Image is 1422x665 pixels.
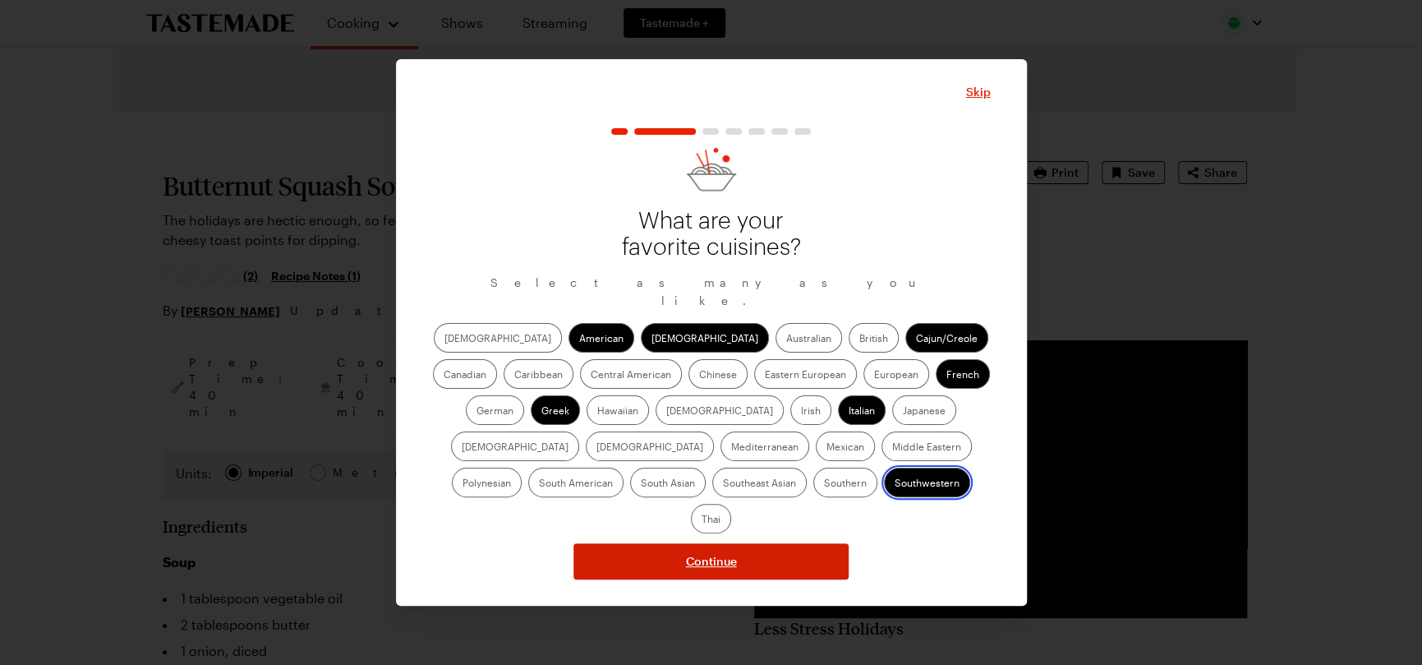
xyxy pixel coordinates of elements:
label: Thai [691,504,731,533]
label: Polynesian [452,468,522,497]
label: Australian [775,323,842,353]
label: Italian [838,395,886,425]
label: Middle Eastern [881,432,972,461]
p: What are your favorite cuisines? [613,208,810,261]
span: Continue [686,553,737,570]
label: Hawaiian [587,395,649,425]
label: Southeast Asian [712,468,807,497]
label: European [863,359,929,389]
label: Mediterranean [720,432,809,461]
span: Skip [966,84,991,100]
p: Select as many as you like. [432,274,991,310]
label: American [568,323,634,353]
label: [DEMOGRAPHIC_DATA] [656,395,784,425]
label: [DEMOGRAPHIC_DATA] [451,432,579,461]
label: Chinese [688,359,748,389]
label: [DEMOGRAPHIC_DATA] [586,432,714,461]
label: Eastern European [754,359,857,389]
label: South Asian [630,468,706,497]
label: French [936,359,990,389]
label: Japanese [892,395,956,425]
label: Cajun/Creole [905,323,988,353]
label: Canadian [433,359,497,389]
label: Mexican [816,432,875,461]
label: Central American [580,359,682,389]
label: British [849,323,899,353]
button: Close [966,84,991,100]
label: Southwestern [884,468,970,497]
label: Greek [531,395,580,425]
label: [DEMOGRAPHIC_DATA] [641,323,769,353]
label: Southern [813,468,877,497]
label: Irish [790,395,831,425]
button: NextStepButton [573,543,849,580]
label: [DEMOGRAPHIC_DATA] [434,323,562,353]
label: German [466,395,524,425]
label: South American [528,468,624,497]
label: Caribbean [504,359,573,389]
